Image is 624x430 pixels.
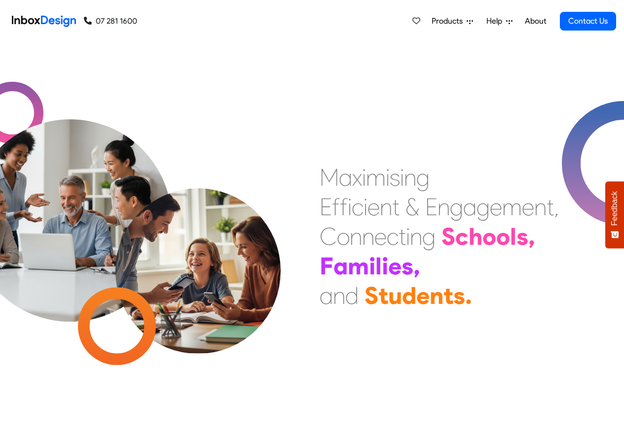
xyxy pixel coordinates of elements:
div: u [388,281,402,310]
div: d [402,281,416,310]
div: s [516,222,528,251]
div: C [320,222,337,251]
span: Help [486,15,506,27]
div: t [392,192,400,222]
div: f [340,192,348,222]
div: . [465,281,472,310]
div: i [406,222,410,251]
div: h [469,222,482,251]
div: M [320,163,339,192]
div: e [522,192,534,222]
div: E [425,192,438,222]
div: c [352,192,364,222]
div: i [386,163,390,192]
div: a [333,251,348,281]
div: e [388,251,402,281]
div: s [402,251,413,281]
div: i [364,192,367,222]
div: S [365,281,378,310]
div: n [534,192,547,222]
div: i [400,163,404,192]
div: o [337,222,350,251]
div: n [430,281,443,310]
span: Products [432,15,467,27]
div: t [443,281,453,310]
div: e [367,192,380,222]
div: i [348,192,352,222]
div: , [528,222,535,251]
div: g [477,192,490,222]
div: d [345,281,359,310]
div: o [482,222,496,251]
div: n [438,192,450,222]
div: Maximising Efficient & Engagement, Connecting Schools, Families, and Students. [320,163,559,310]
button: Feedback - Show survey [605,181,624,248]
div: f [332,192,340,222]
a: Products [428,11,477,31]
div: , [554,192,559,222]
div: i [362,163,366,192]
div: g [416,163,430,192]
a: Contact Us [560,12,616,31]
div: c [455,222,469,251]
div: t [547,192,554,222]
div: & [405,192,419,222]
div: n [362,222,374,251]
div: n [404,163,416,192]
div: l [375,251,382,281]
div: x [352,163,362,192]
img: parents_with_child.png [95,147,301,354]
div: e [490,192,502,222]
div: a [320,281,333,310]
a: Help [482,11,516,31]
div: i [382,251,388,281]
div: m [502,192,522,222]
div: n [350,222,362,251]
div: t [399,222,406,251]
div: t [378,281,388,310]
div: n [380,192,392,222]
div: S [441,222,455,251]
div: o [496,222,510,251]
div: i [369,251,375,281]
div: m [366,163,386,192]
div: g [450,192,463,222]
div: g [422,222,436,251]
a: 07 281 1600 [84,15,137,27]
div: , [413,251,420,281]
div: n [333,281,345,310]
div: E [320,192,332,222]
div: s [390,163,400,192]
div: m [348,251,369,281]
div: a [339,163,352,192]
div: c [387,222,399,251]
div: e [374,222,387,251]
span: Feedback [610,191,619,226]
div: s [453,281,465,310]
div: a [463,192,477,222]
div: e [416,281,430,310]
a: About [522,11,549,31]
div: F [320,251,333,281]
div: n [410,222,422,251]
div: l [510,222,516,251]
